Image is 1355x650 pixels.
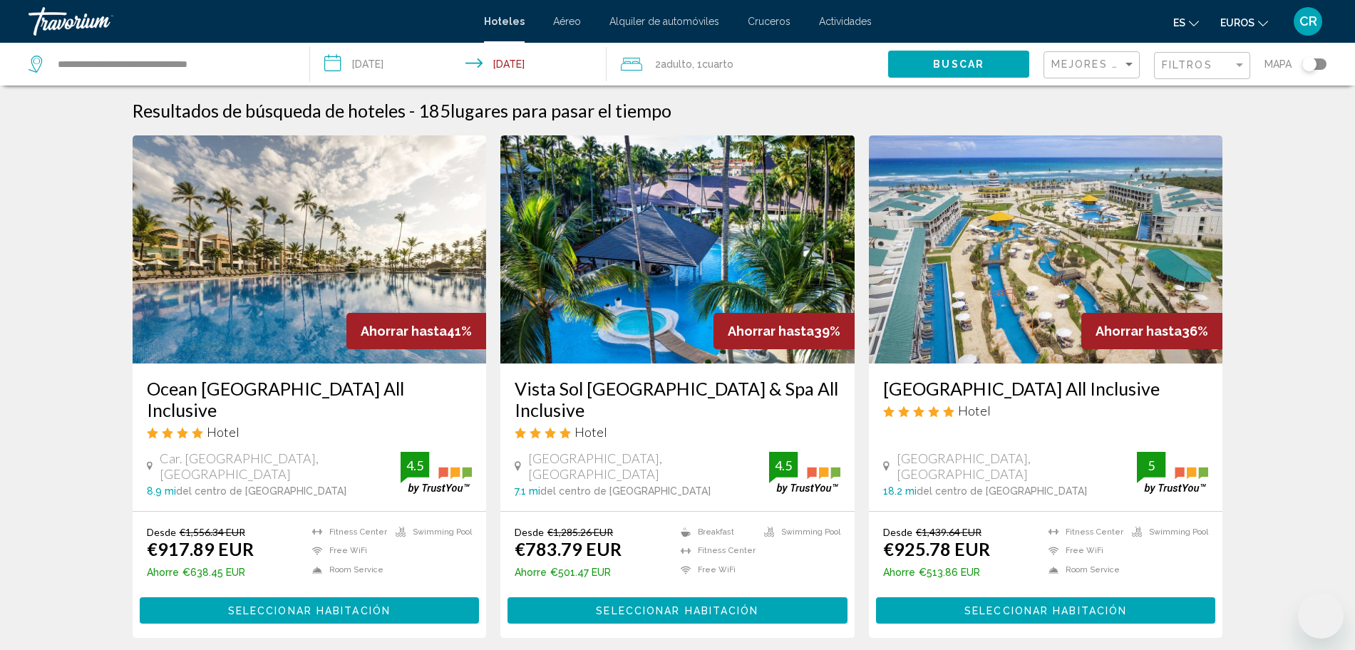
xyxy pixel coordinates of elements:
[1220,17,1254,29] font: euros
[346,313,486,349] div: 41%
[916,526,982,538] del: €1,439.64 EUR
[528,450,769,482] span: [GEOGRAPHIC_DATA], [GEOGRAPHIC_DATA]
[147,424,473,440] div: 4 star Hotel
[883,403,1209,418] div: 5 star Hotel
[1081,313,1222,349] div: 36%
[515,567,622,578] p: €501.47 EUR
[757,526,840,538] li: Swimming Pool
[958,403,991,418] span: Hotel
[1096,324,1182,339] span: Ahorrar hasta
[401,457,429,474] div: 4.5
[500,135,855,363] img: Hotel image
[140,601,480,617] a: Seleccionar habitación
[305,564,388,576] li: Room Service
[609,16,719,27] a: Alquiler de automóviles
[133,135,487,363] a: Hotel image
[540,485,711,497] span: del centro de [GEOGRAPHIC_DATA]
[1041,545,1125,557] li: Free WiFi
[147,526,176,538] span: Desde
[674,545,757,557] li: Fitness Center
[933,59,984,71] span: Buscar
[484,16,525,27] a: Hoteles
[769,452,840,494] img: trustyou-badge.svg
[702,58,733,70] span: Cuarto
[388,526,472,538] li: Swimming Pool
[547,526,613,538] del: €1,285.26 EUR
[888,51,1029,77] button: Buscar
[1292,58,1326,71] button: Toggle map
[1162,59,1212,71] span: Filtros
[596,605,758,617] span: Seleccionar habitación
[147,378,473,421] h3: Ocean [GEOGRAPHIC_DATA] All Inclusive
[515,567,547,578] span: Ahorre
[515,378,840,421] a: Vista Sol [GEOGRAPHIC_DATA] & Spa All Inclusive
[147,485,176,497] span: 8.9 mi
[553,16,581,27] a: Aéreo
[713,313,855,349] div: 39%
[1299,14,1317,29] font: CR
[607,43,888,86] button: Travelers: 2 adults, 0 children
[508,601,847,617] a: Seleccionar habitación
[305,526,388,538] li: Fitness Center
[140,597,480,624] button: Seleccionar habitación
[876,597,1216,624] button: Seleccionar habitación
[401,452,472,494] img: trustyou-badge.svg
[883,378,1209,399] a: [GEOGRAPHIC_DATA] All Inclusive
[160,450,401,482] span: Car. [GEOGRAPHIC_DATA], [GEOGRAPHIC_DATA]
[964,605,1127,617] span: Seleccionar habitación
[1154,51,1250,81] button: Filter
[418,100,671,121] h2: 185
[1173,17,1185,29] font: es
[1041,564,1125,576] li: Room Service
[883,485,917,497] span: 18.2 mi
[1137,452,1208,494] img: trustyou-badge.svg
[769,457,798,474] div: 4.5
[1298,593,1344,639] iframe: Botón para iniciar la ventana de mensajería
[674,526,757,538] li: Breakfast
[869,135,1223,363] img: Hotel image
[1173,12,1199,33] button: Cambiar idioma
[883,567,990,578] p: €513.86 EUR
[819,16,872,27] a: Actividades
[515,424,840,440] div: 4 star Hotel
[450,100,671,121] span: lugares para pasar el tiempo
[29,7,470,36] a: Travorium
[897,450,1138,482] span: [GEOGRAPHIC_DATA], [GEOGRAPHIC_DATA]
[133,100,406,121] h1: Resultados de búsqueda de hoteles
[655,54,692,74] span: 2
[207,424,239,440] span: Hotel
[883,526,912,538] span: Desde
[876,601,1216,617] a: Seleccionar habitación
[147,567,179,578] span: Ahorre
[917,485,1087,497] span: del centro de [GEOGRAPHIC_DATA]
[147,567,254,578] p: €638.45 EUR
[1289,6,1326,36] button: Menú de usuario
[1137,457,1165,474] div: 5
[361,324,447,339] span: Ahorrar hasta
[674,564,757,576] li: Free WiFi
[883,538,990,559] ins: €925.78 EUR
[515,526,544,538] span: Desde
[176,485,346,497] span: del centro de [GEOGRAPHIC_DATA]
[1125,526,1208,538] li: Swimming Pool
[661,58,692,70] span: Adulto
[409,100,415,121] span: -
[692,54,733,74] span: , 1
[508,597,847,624] button: Seleccionar habitación
[883,567,915,578] span: Ahorre
[1051,59,1135,71] mat-select: Sort by
[748,16,790,27] a: Cruceros
[147,538,254,559] ins: €917.89 EUR
[575,424,607,440] span: Hotel
[228,605,391,617] span: Seleccionar habitación
[310,43,606,86] button: Check-in date: Aug 24, 2025 Check-out date: Aug 30, 2025
[728,324,814,339] span: Ahorrar hasta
